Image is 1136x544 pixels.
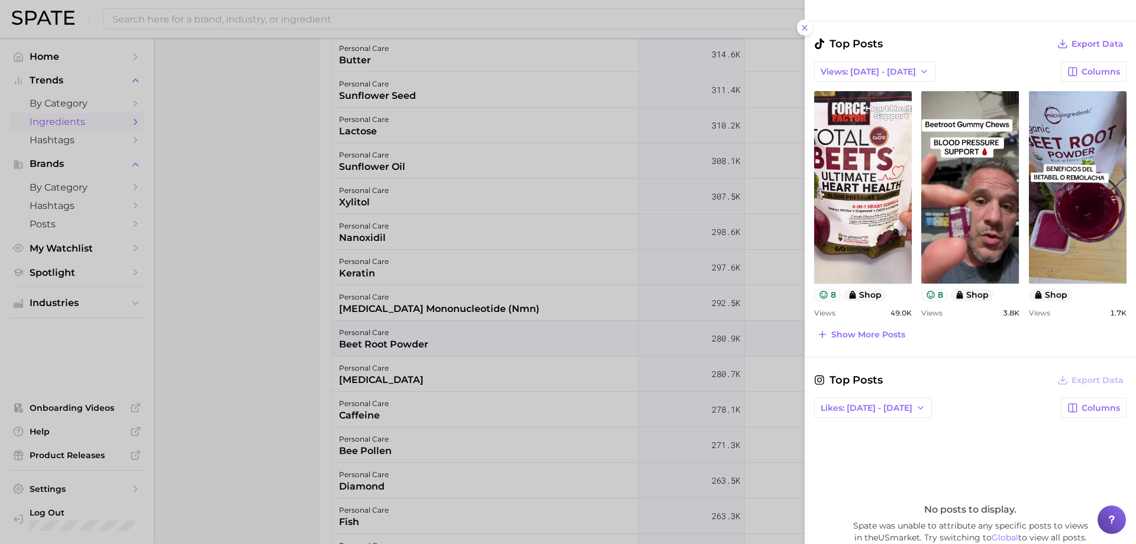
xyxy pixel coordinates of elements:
button: Export Data [1054,36,1127,52]
span: 49.0k [890,308,912,317]
button: Columns [1061,398,1127,418]
span: Show more posts [831,330,905,340]
span: 3.8k [1003,308,1019,317]
span: Top Posts [814,36,883,52]
button: Columns [1061,62,1127,82]
a: Global [992,532,1018,543]
button: 8 [921,289,948,301]
span: No posts to display. [924,504,1016,515]
button: 8 [814,289,841,301]
span: Columns [1082,403,1120,413]
span: Export Data [1072,39,1124,49]
span: 1.7k [1110,308,1127,317]
span: Spate was unable to attribute any specific posts to views in the US market. Try switching to to v... [814,520,1127,543]
span: Views: [DATE] - [DATE] [821,67,916,77]
span: Top Posts [814,372,883,388]
span: Views [1029,308,1050,317]
button: Export Data [1054,372,1127,388]
button: Likes: [DATE] - [DATE] [814,398,932,418]
button: Show more posts [814,326,908,343]
span: Columns [1082,67,1120,77]
button: shop [950,289,994,301]
button: Views: [DATE] - [DATE] [814,62,935,82]
span: Export Data [1072,375,1124,385]
button: shop [843,289,887,301]
span: Likes: [DATE] - [DATE] [821,403,912,413]
span: Views [814,308,835,317]
button: shop [1029,289,1073,301]
span: Views [921,308,943,317]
